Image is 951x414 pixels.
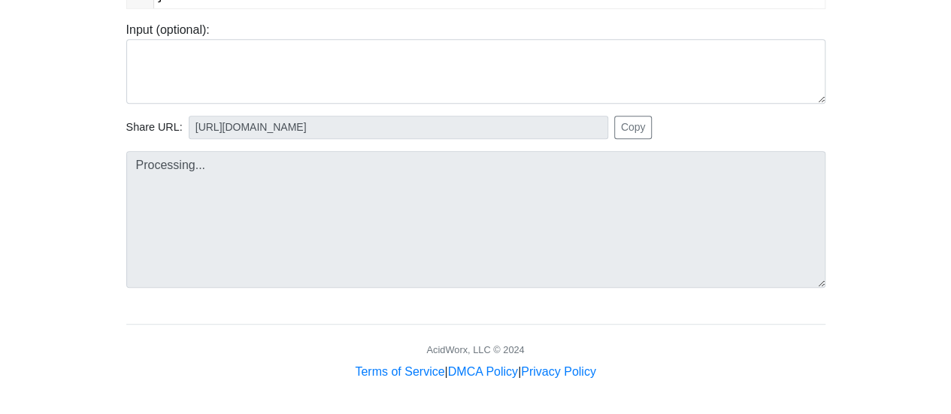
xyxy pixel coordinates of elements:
a: Privacy Policy [521,365,596,378]
a: Terms of Service [355,365,444,378]
input: No share available yet [189,116,608,139]
div: Input (optional): [115,21,837,104]
button: Copy [614,116,653,139]
div: | | [355,363,595,381]
a: DMCA Policy [448,365,518,378]
div: AcidWorx, LLC © 2024 [426,343,524,357]
span: Share URL: [126,119,183,136]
